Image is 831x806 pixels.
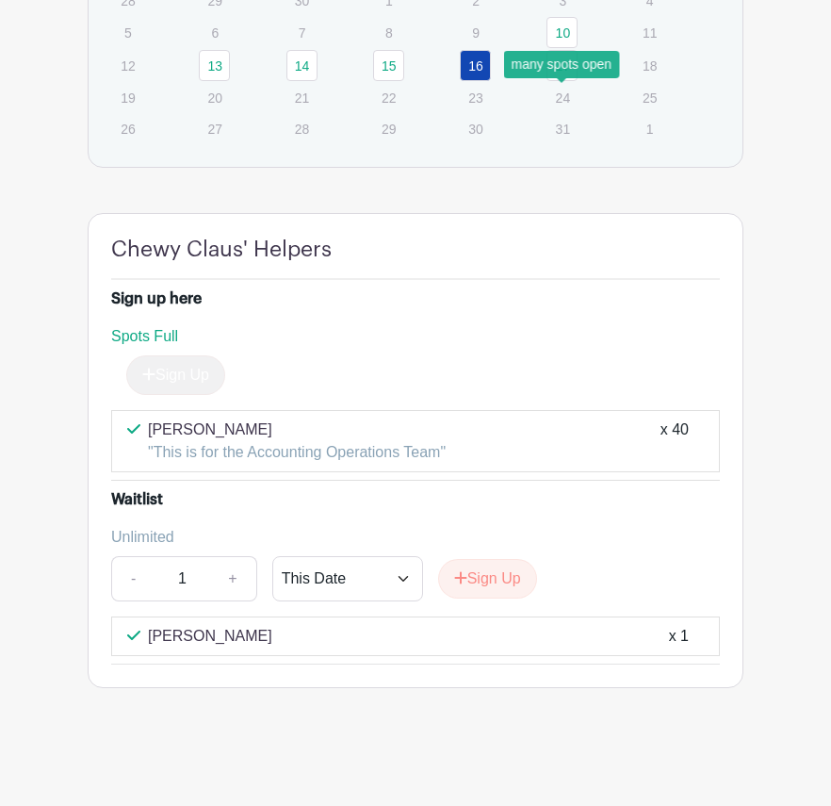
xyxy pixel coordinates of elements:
a: 10 [546,17,578,48]
p: 27 [199,114,230,143]
p: 12 [112,51,143,80]
div: Unlimited [111,526,705,549]
div: x 1 [669,625,689,648]
p: 28 [286,114,318,143]
p: 25 [634,83,665,112]
a: - [111,556,155,601]
p: 26 [112,114,143,143]
div: Sign up here [111,288,202,310]
span: Spots Full [111,328,178,344]
p: 7 [286,18,318,47]
button: Sign Up [438,559,537,599]
div: Waitlist [111,488,163,511]
p: 20 [199,83,230,112]
p: 24 [546,83,578,112]
p: 29 [373,114,404,143]
div: many spots open [504,51,620,78]
div: x 40 [660,419,689,464]
a: 15 [373,50,404,81]
p: 6 [199,18,230,47]
p: 11 [634,18,665,47]
p: 21 [286,83,318,112]
a: 16 [460,50,491,81]
p: "This is for the Accounting Operations Team" [148,441,446,464]
h4: Chewy Claus' Helpers [111,237,332,263]
a: + [209,556,256,601]
p: 9 [460,18,491,47]
p: 19 [112,83,143,112]
p: 5 [112,18,143,47]
p: 8 [373,18,404,47]
p: [PERSON_NAME] [148,419,446,441]
p: [PERSON_NAME] [148,625,272,648]
p: 22 [373,83,404,112]
p: 30 [460,114,491,143]
p: 23 [460,83,491,112]
a: 14 [286,50,318,81]
p: 31 [546,114,578,143]
p: 1 [634,114,665,143]
a: 13 [199,50,230,81]
p: 18 [634,51,665,80]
